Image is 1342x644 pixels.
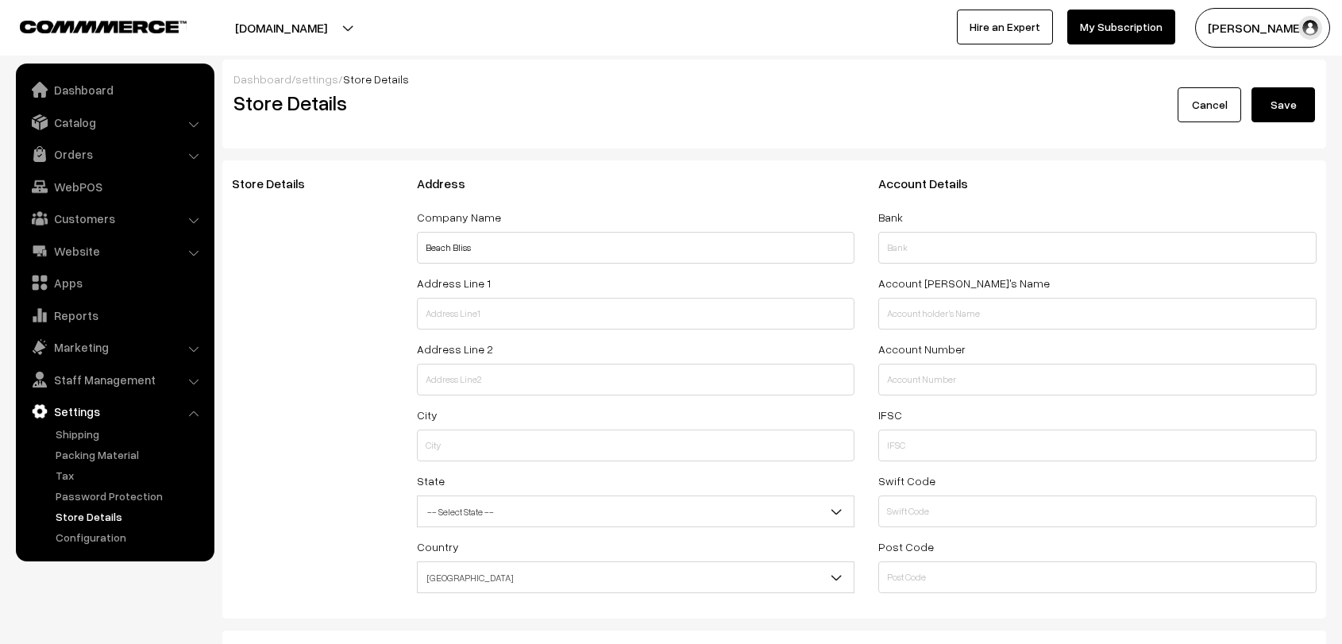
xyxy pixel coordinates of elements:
a: My Subscription [1067,10,1175,44]
input: Address Line2 [417,364,855,395]
div: / / [233,71,1315,87]
label: Address Line 2 [417,341,493,357]
input: Swift Code [878,496,1317,527]
span: Store Details [232,175,324,191]
a: Password Protection [52,488,209,504]
a: Hire an Expert [957,10,1053,44]
input: Account Number [878,364,1317,395]
input: City [417,430,855,461]
span: India [417,561,855,593]
button: [PERSON_NAME] [1195,8,1330,48]
a: Reports [20,301,209,330]
span: Store Details [343,72,409,86]
input: Account holder's Name [878,298,1317,330]
label: Country [417,538,459,555]
label: Address Line 1 [417,275,491,291]
a: settings [295,72,338,86]
a: Marketing [20,333,209,361]
a: COMMMERCE [20,16,159,35]
span: -- Select State -- [417,496,855,527]
a: Staff Management [20,365,209,394]
a: Packing Material [52,446,209,463]
label: Account [PERSON_NAME]'s Name [878,275,1050,291]
a: Shipping [52,426,209,442]
label: City [417,407,438,423]
label: IFSC [878,407,902,423]
a: Website [20,237,209,265]
img: COMMMERCE [20,21,187,33]
button: [DOMAIN_NAME] [179,8,383,48]
input: Bank [878,232,1317,264]
a: Store Details [52,508,209,525]
label: Company Name [417,209,501,226]
a: Cancel [1178,87,1241,122]
span: Account Details [878,175,987,191]
label: State [417,472,445,489]
input: Post Code [878,561,1317,593]
span: India [418,564,854,592]
button: Save [1251,87,1315,122]
a: Configuration [52,529,209,546]
label: Post Code [878,538,934,555]
a: Apps [20,268,209,297]
span: Address [417,175,484,191]
label: Account Number [878,341,966,357]
a: Catalog [20,108,209,137]
img: user [1298,16,1322,40]
span: -- Select State -- [418,498,854,526]
a: Settings [20,397,209,426]
label: Swift Code [878,472,935,489]
a: Orders [20,140,209,168]
a: Dashboard [233,72,291,86]
a: WebPOS [20,172,209,201]
a: Dashboard [20,75,209,104]
label: Bank [878,209,903,226]
input: Address Line1 [417,298,855,330]
input: Company Name [417,232,855,264]
a: Tax [52,467,209,484]
h2: Store Details [233,91,762,115]
input: IFSC [878,430,1317,461]
a: Customers [20,204,209,233]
